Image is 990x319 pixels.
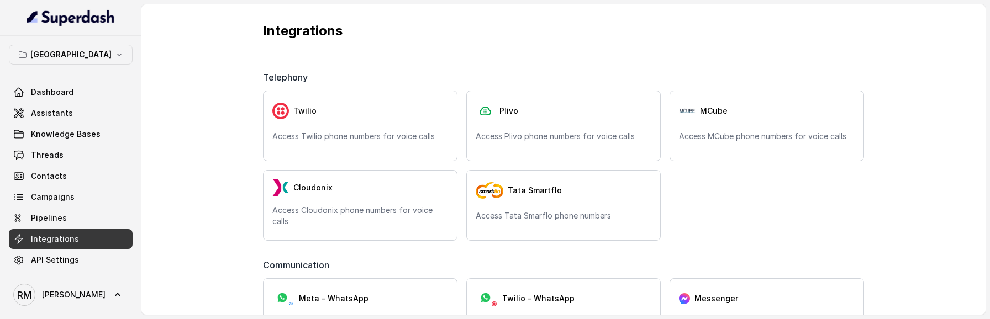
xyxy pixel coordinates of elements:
span: Cloudonix [293,182,333,193]
img: twilio.7c09a4f4c219fa09ad352260b0a8157b.svg [272,103,289,119]
a: Knowledge Bases [9,124,133,144]
span: Integrations [31,233,79,244]
span: Telephony [263,71,312,84]
a: Threads [9,145,133,165]
p: Access Tata Smarflo phone numbers [476,210,651,221]
span: Twilio [293,105,317,116]
img: Pj9IrDBdEGgAAAABJRU5ErkJggg== [679,108,696,114]
img: LzEnlUgADIwsuYwsTIxNLkxQDEyBEgDTDZAMjs1Qgy9jUyMTMxBzEB8uASKBKLgDqFxF08kI1lQAAAABJRU5ErkJggg== [272,179,289,196]
span: Threads [31,150,64,161]
span: Meta - WhatsApp [299,293,368,304]
span: MCube [700,105,728,116]
p: Integrations [263,22,864,40]
a: Pipelines [9,208,133,228]
span: Communication [263,258,334,272]
img: plivo.d3d850b57a745af99832d897a96997ac.svg [476,103,495,120]
span: API Settings [31,254,79,265]
span: Dashboard [31,87,73,98]
span: Assistants [31,108,73,119]
span: Twilio - WhatsApp [502,293,575,304]
text: RM [17,289,31,301]
p: Access MCube phone numbers for voice calls [679,131,855,142]
p: [GEOGRAPHIC_DATA] [30,48,112,61]
span: [PERSON_NAME] [42,289,106,300]
a: Campaigns [9,187,133,207]
a: API Settings [9,250,133,270]
span: Messenger [694,293,738,304]
img: messenger.2e14a0163066c29f9ca216c7989aa592.svg [679,293,690,304]
img: light.svg [27,9,115,26]
p: Access Twilio phone numbers for voice calls [272,131,448,142]
a: Contacts [9,166,133,186]
p: Access Cloudonix phone numbers for voice calls [272,205,448,227]
span: Tata Smartflo [508,185,562,196]
span: Campaigns [31,192,75,203]
button: [GEOGRAPHIC_DATA] [9,45,133,65]
p: Access Plivo phone numbers for voice calls [476,131,651,142]
a: Dashboard [9,82,133,102]
span: Contacts [31,171,67,182]
span: Pipelines [31,212,67,224]
a: Assistants [9,103,133,123]
a: Integrations [9,229,133,249]
a: [PERSON_NAME] [9,279,133,310]
span: Knowledge Bases [31,129,101,140]
span: Plivo [499,105,518,116]
img: tata-smart-flo.8a5748c556e2c421f70c.png [476,182,503,199]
